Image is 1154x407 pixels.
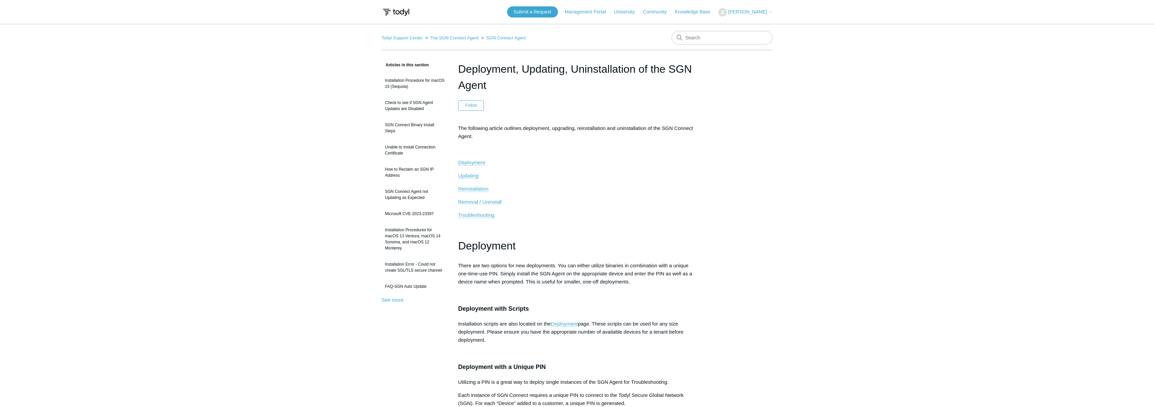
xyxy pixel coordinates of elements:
[614,8,641,15] a: University
[486,35,526,40] a: SGN Connect Agent
[458,321,551,327] span: Installation scripts are also located on the
[458,125,693,139] span: The following article outlines deployment, upgrading, reinstallation and uninstallation of the SG...
[382,118,448,137] a: SGN Connect Binary Install Steps
[382,185,448,204] a: SGN Connect Agent not Updating as Expected
[382,207,448,220] a: Microsoft CVE-2023-23397
[458,392,684,406] span: Each instance of SGN Connect requires a unique PIN to connect to the Todyl Secure Global Network ...
[424,35,480,40] li: The SGN Connect Agent
[382,141,448,160] a: Unable to Install Connection Certificate
[382,224,448,255] a: Installation Procedures for macOS 13 Ventura, macOS 14 Sonoma, and macOS 12 Monterey
[458,240,516,252] span: Deployment
[458,160,485,166] a: Deployment
[551,321,578,327] a: Deployment
[458,263,692,284] span: There are two options for new deployments. You can either utilize binaries in combination with a ...
[507,6,558,18] a: Submit a Request
[458,199,502,205] a: Removal / Uninstall
[382,163,448,182] a: How to Reclaim an SGN IP Address
[458,379,669,385] span: Utilizing a PIN is a great way to deploy single instances of the SGN Agent for Troubleshooting.
[672,31,773,44] input: Search
[458,100,484,110] button: Follow Article
[458,61,696,93] h1: Deployment, Updating, Uninstallation of the SGN Agent
[382,258,448,277] a: Installation Error - Could not create SSL/TLS secure channel
[382,35,423,40] a: Todyl Support Center
[382,297,404,303] a: See more
[458,186,489,192] a: Reinstallation
[382,35,424,40] li: Todyl Support Center
[480,35,526,40] li: SGN Connect Agent
[458,173,478,179] a: Updating
[382,74,448,93] a: Installation Procedure for macOS 15 (Sequoia)
[458,160,485,165] span: Deployment
[382,63,429,67] span: Articles in this section
[728,9,767,14] span: [PERSON_NAME]
[458,321,684,343] span: page. These scripts can be used for any size deployment. Please ensure you have the appropriate n...
[382,96,448,115] a: Check to see if SGN Agent Updates are Disabled
[430,35,478,40] a: The SGN Connect Agent
[458,212,494,218] a: Troubleshooting
[718,8,772,16] button: [PERSON_NAME]
[643,8,674,15] a: Community
[382,280,448,293] a: FAQ-SGN Auto Update
[458,364,546,370] span: Deployment with a Unique PIN
[458,305,529,312] span: Deployment with Scripts
[382,6,410,19] img: Todyl Support Center Help Center home page
[675,8,717,15] a: Knowledge Base
[565,8,613,15] a: Management Portal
